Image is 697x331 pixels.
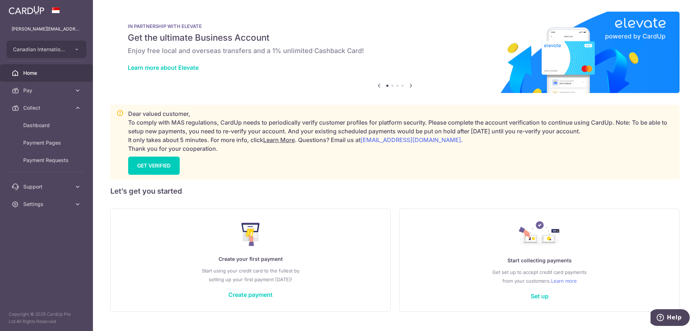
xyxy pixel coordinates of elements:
[110,185,680,197] h5: Let’s get you started
[551,276,577,285] a: Learn more
[7,41,86,58] button: Canadian International School Pte Ltd
[241,223,260,246] img: Make Payment
[125,266,376,284] p: Start using your credit card to the fullest by setting up your first payment [DATE]!
[128,23,662,29] p: IN PARTNERSHIP WITH ELEVATE
[12,25,81,33] p: [PERSON_NAME][EMAIL_ADDRESS][PERSON_NAME][DOMAIN_NAME]
[13,46,67,53] span: Canadian International School Pte Ltd
[23,104,71,112] span: Collect
[128,47,662,55] h6: Enjoy free local and overseas transfers and a 1% unlimited Cashback Card!
[414,256,665,265] p: Start collecting payments
[23,201,71,208] span: Settings
[23,87,71,94] span: Pay
[23,122,71,129] span: Dashboard
[110,12,680,93] img: Renovation banner
[128,32,662,44] h5: Get the ultimate Business Account
[9,6,44,15] img: CardUp
[263,136,295,144] a: Learn More
[128,109,673,153] p: Dear valued customer, To comply with MAS regulations, CardUp needs to periodically verify custome...
[128,64,199,71] a: Learn more about Elevate
[23,183,71,190] span: Support
[23,157,71,164] span: Payment Requests
[23,69,71,77] span: Home
[125,255,376,263] p: Create your first payment
[360,136,461,144] a: [EMAIL_ADDRESS][DOMAIN_NAME]
[651,309,690,327] iframe: Opens a widget where you can find more information
[128,157,180,175] a: GET VERIFIED
[23,139,71,146] span: Payment Pages
[531,292,549,300] a: Set up
[228,291,273,298] a: Create payment
[414,268,665,285] p: Get set up to accept credit card payments from your customers.
[519,221,560,247] img: Collect Payment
